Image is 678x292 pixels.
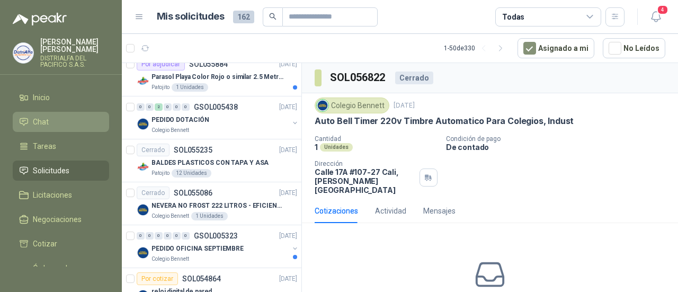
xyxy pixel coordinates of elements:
a: Tareas [13,136,109,156]
a: Solicitudes [13,161,109,181]
button: 4 [646,7,665,26]
a: Inicio [13,87,109,108]
a: CerradoSOL055086[DATE] Company LogoNEVERA NO FROST 222 LITROS - EFICIENCIA ENERGETICA AColegio Be... [122,182,301,225]
p: 1 [315,143,318,152]
div: 0 [164,103,172,111]
p: Auto Bell Timer 220v Timbre Automatico Para Colegios, Indust [315,116,574,127]
div: 0 [146,232,154,240]
span: Tareas [33,140,56,152]
a: 0 0 2 0 0 0 GSOL005438[DATE] Company LogoPEDIDO DOTACIÓNColegio Bennett [137,101,299,135]
div: 0 [137,103,145,111]
a: CerradoSOL055235[DATE] Company LogoBALDES PLASTICOS CON TAPA Y ASAPatojito12 Unidades [122,139,301,182]
div: Cerrado [395,72,433,84]
button: Asignado a mi [518,38,594,58]
div: Unidades [320,143,353,152]
div: Cotizaciones [315,205,358,217]
img: Company Logo [13,43,33,63]
p: Patojito [151,83,169,92]
p: NEVERA NO FROST 222 LITROS - EFICIENCIA ENERGETICA A [151,201,283,211]
p: [DATE] [279,59,297,69]
span: Órdenes de Compra [33,262,99,286]
a: Por adjudicarSOL055884[DATE] Company LogoParasol Playa Color Rojo o similar 2.5 Metros Uv+50Patoj... [122,54,301,96]
div: 12 Unidades [172,169,211,178]
span: search [269,13,276,20]
p: PEDIDO DOTACIÓN [151,115,209,125]
div: Cerrado [137,187,169,199]
div: 1 Unidades [191,212,228,220]
div: 1 Unidades [172,83,208,92]
img: Company Logo [317,100,328,111]
div: 1 - 50 de 330 [444,40,509,57]
div: Por cotizar [137,272,178,285]
p: SOL055235 [174,146,212,154]
p: Colegio Bennett [151,212,189,220]
p: SOL055884 [189,60,228,68]
p: GSOL005438 [194,103,238,111]
div: Actividad [375,205,406,217]
p: SOL055086 [174,189,212,197]
div: Por adjudicar [137,58,185,70]
p: Dirección [315,160,415,167]
p: [PERSON_NAME] [PERSON_NAME] [40,38,109,53]
p: [DATE] [279,274,297,284]
img: Company Logo [137,203,149,216]
p: Colegio Bennett [151,255,189,263]
p: [DATE] [279,102,297,112]
p: [DATE] [279,231,297,241]
div: 0 [155,232,163,240]
p: PEDIDO OFICINA SEPTIEMBRE [151,244,244,254]
span: Chat [33,116,49,128]
a: Negociaciones [13,209,109,229]
a: Licitaciones [13,185,109,205]
img: Company Logo [137,75,149,87]
div: 0 [182,103,190,111]
p: Cantidad [315,135,438,143]
span: Solicitudes [33,165,69,176]
a: Chat [13,112,109,132]
p: GSOL005323 [194,232,238,240]
span: 162 [233,11,254,23]
img: Company Logo [137,246,149,259]
h3: SOL056822 [330,69,387,86]
p: SOL054864 [182,275,221,282]
div: Colegio Bennett [315,98,389,113]
img: Company Logo [137,161,149,173]
span: Inicio [33,92,50,103]
p: Calle 17A #107-27 Cali , [PERSON_NAME][GEOGRAPHIC_DATA] [315,167,415,194]
div: Cerrado [137,144,169,156]
p: Condición de pago [446,135,674,143]
span: Negociaciones [33,214,82,225]
div: Mensajes [423,205,456,217]
button: No Leídos [603,38,665,58]
span: Licitaciones [33,189,72,201]
p: De contado [446,143,674,152]
p: [DATE] [394,101,415,111]
p: [DATE] [279,145,297,155]
div: 0 [146,103,154,111]
div: Todas [502,11,524,23]
div: 0 [173,103,181,111]
h1: Mis solicitudes [157,9,225,24]
a: 0 0 0 0 0 0 GSOL005323[DATE] Company LogoPEDIDO OFICINA SEPTIEMBREColegio Bennett [137,229,299,263]
p: Patojito [151,169,169,178]
div: 0 [137,232,145,240]
div: 0 [173,232,181,240]
span: Cotizar [33,238,57,250]
div: 0 [182,232,190,240]
p: DISTRIALFA DEL PACIFICO S.A.S. [40,55,109,68]
img: Company Logo [137,118,149,130]
a: Órdenes de Compra [13,258,109,290]
p: BALDES PLASTICOS CON TAPA Y ASA [151,158,269,168]
span: 4 [657,5,668,15]
div: 2 [155,103,163,111]
p: Parasol Playa Color Rojo o similar 2.5 Metros Uv+50 [151,72,283,82]
img: Logo peakr [13,13,67,25]
div: 0 [164,232,172,240]
p: [DATE] [279,188,297,198]
a: Cotizar [13,234,109,254]
p: Colegio Bennett [151,126,189,135]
